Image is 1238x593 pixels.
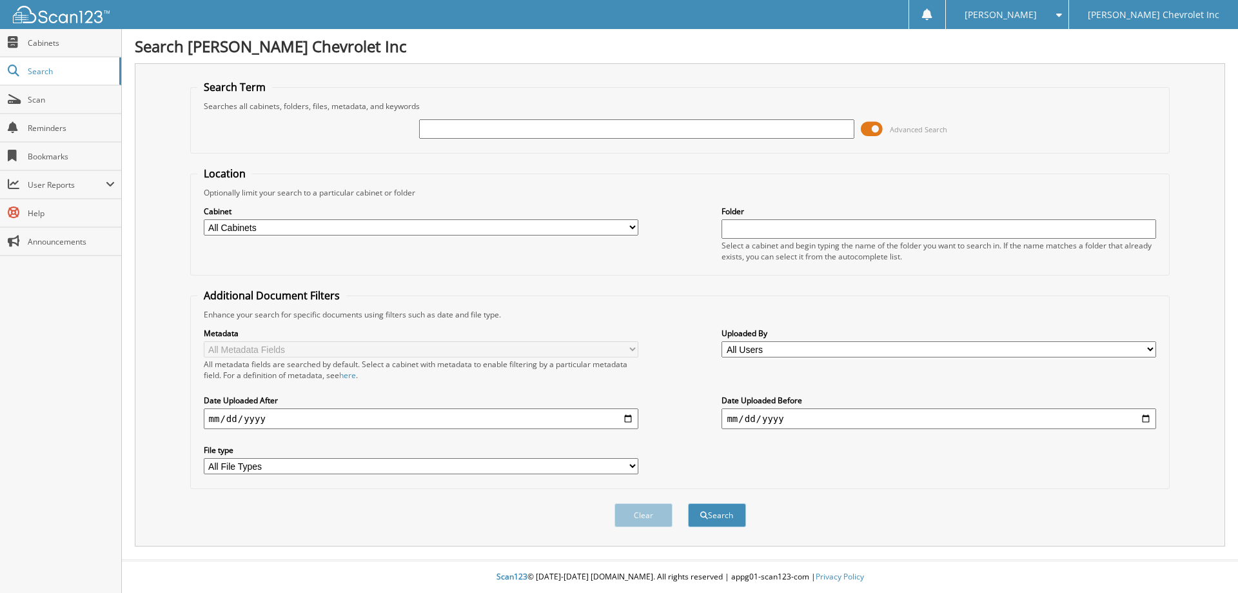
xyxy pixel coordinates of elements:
[614,503,673,527] button: Clear
[135,35,1225,57] h1: Search [PERSON_NAME] Chevrolet Inc
[28,123,115,134] span: Reminders
[965,11,1037,19] span: [PERSON_NAME]
[28,179,106,190] span: User Reports
[816,571,864,582] a: Privacy Policy
[722,240,1156,262] div: Select a cabinet and begin typing the name of the folder you want to search in. If the name match...
[722,206,1156,217] label: Folder
[339,370,356,381] a: here
[204,445,638,456] label: File type
[28,151,115,162] span: Bookmarks
[722,328,1156,339] label: Uploaded By
[28,94,115,105] span: Scan
[197,80,272,94] legend: Search Term
[688,503,746,527] button: Search
[722,395,1156,406] label: Date Uploaded Before
[28,37,115,48] span: Cabinets
[28,208,115,219] span: Help
[28,236,115,247] span: Announcements
[197,309,1163,320] div: Enhance your search for specific documents using filters such as date and file type.
[197,101,1163,112] div: Searches all cabinets, folders, files, metadata, and keywords
[204,328,638,339] label: Metadata
[204,408,638,429] input: start
[197,187,1163,198] div: Optionally limit your search to a particular cabinet or folder
[13,6,110,23] img: scan123-logo-white.svg
[722,408,1156,429] input: end
[204,395,638,406] label: Date Uploaded After
[197,166,252,181] legend: Location
[122,561,1238,593] div: © [DATE]-[DATE] [DOMAIN_NAME]. All rights reserved | appg01-scan123-com |
[197,288,346,303] legend: Additional Document Filters
[496,571,527,582] span: Scan123
[890,125,947,134] span: Advanced Search
[204,359,638,381] div: All metadata fields are searched by default. Select a cabinet with metadata to enable filtering b...
[28,66,113,77] span: Search
[1088,11,1219,19] span: [PERSON_NAME] Chevrolet Inc
[204,206,638,217] label: Cabinet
